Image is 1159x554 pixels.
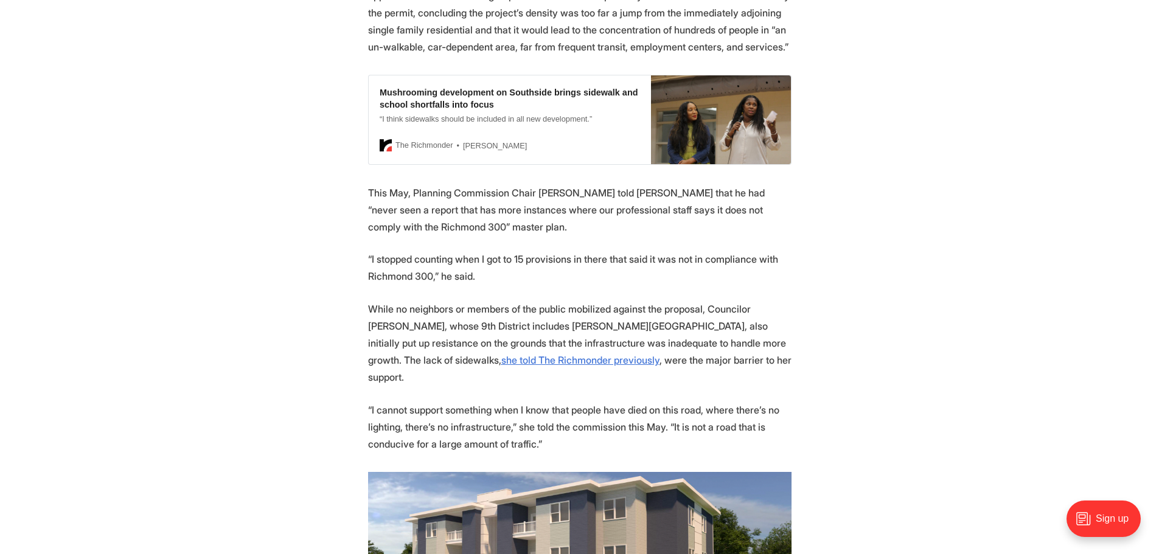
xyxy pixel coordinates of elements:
a: she told The Richmonder previously [501,354,660,366]
span: [PERSON_NAME] [453,139,527,152]
p: This May, Planning Commission Chair [PERSON_NAME] told [PERSON_NAME] that he had “never seen a re... [368,184,792,235]
span: The Richmonder [395,138,453,153]
p: “I stopped counting when I got to 15 provisions in there that said it was not in compliance with ... [368,251,792,285]
p: “I cannot support something when I know that people have died on this road, where there’s no ligh... [368,401,792,452]
p: While no neighbors or members of the public mobilized against the proposal, Councilor [PERSON_NAM... [368,300,792,386]
iframe: portal-trigger [1056,494,1159,554]
a: Mushrooming development on Southside brings sidewalk and school shortfalls into focus“I think sid... [368,75,792,165]
div: “I think sidewalks should be included in all new development.” [380,113,592,125]
div: Mushrooming development on Southside brings sidewalk and school shortfalls into focus [380,86,640,111]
